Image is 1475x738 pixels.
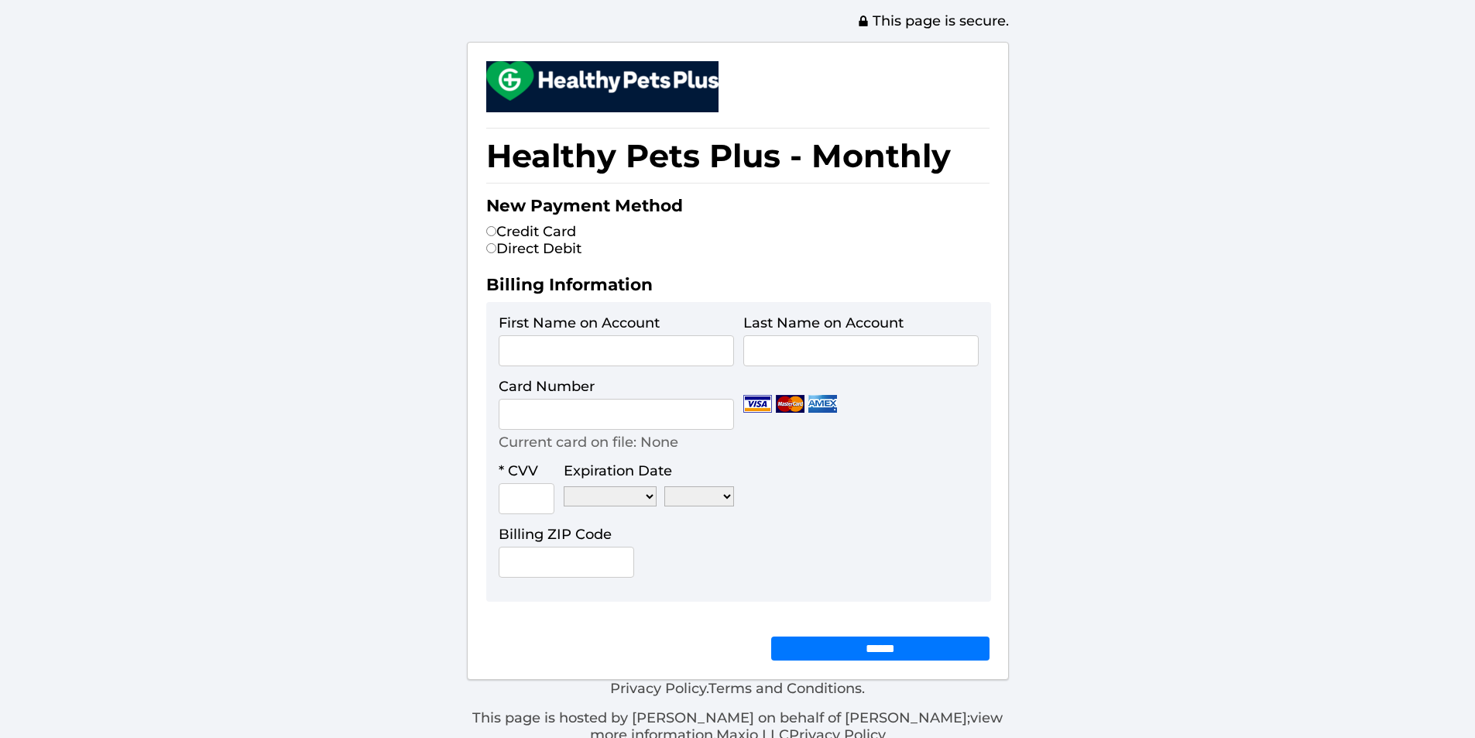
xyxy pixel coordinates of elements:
p: Current card on file: None [499,434,678,451]
h2: New Payment Method [486,195,990,223]
h1: Healthy Pets Plus - Monthly [486,128,990,184]
img: Amex [808,395,837,413]
input: Credit Card [486,226,496,236]
a: Terms and Conditions [708,680,862,697]
a: Privacy Policy [610,680,706,697]
label: Card Number [499,378,595,395]
img: small.png [486,61,719,101]
label: Billing ZIP Code [499,526,612,543]
label: First Name on Account [499,314,660,331]
label: Direct Debit [486,240,581,257]
img: Mastercard [776,395,804,413]
label: * CVV [499,462,538,479]
h2: Billing Information [486,274,990,302]
label: Credit Card [486,223,576,240]
img: Visa [743,395,772,413]
label: Last Name on Account [743,314,904,331]
label: Expiration Date [564,462,672,479]
input: Direct Debit [486,243,496,253]
span: This page is secure. [857,12,1009,29]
